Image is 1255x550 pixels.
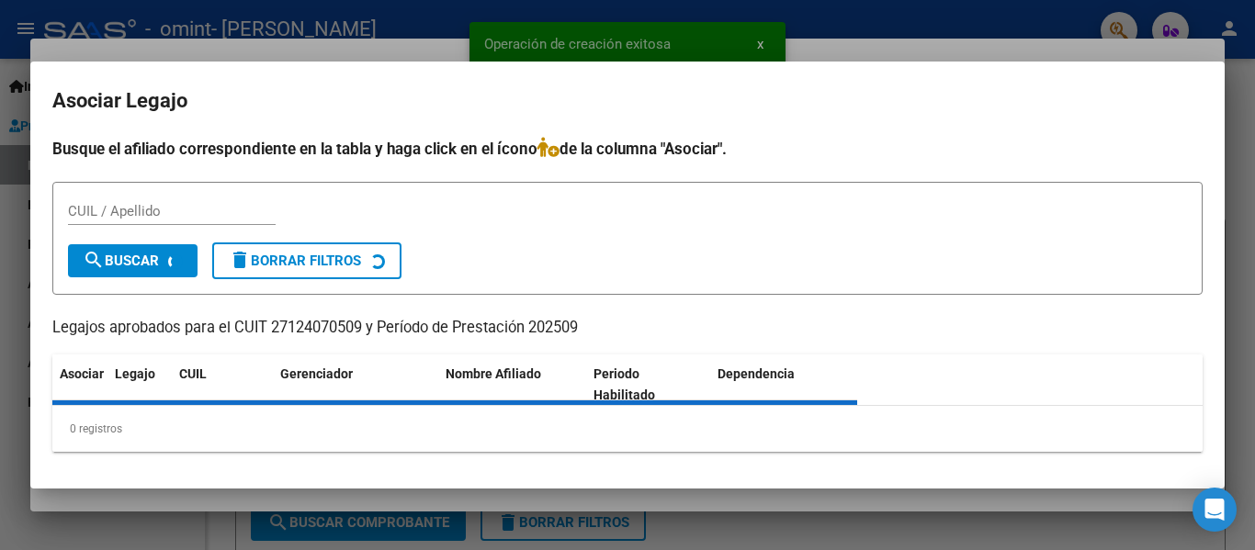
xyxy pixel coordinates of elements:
h2: Asociar Legajo [52,84,1203,118]
datatable-header-cell: Legajo [107,354,172,415]
datatable-header-cell: Gerenciador [273,354,438,415]
button: Borrar Filtros [212,242,401,279]
span: Nombre Afiliado [446,366,541,381]
mat-icon: delete [229,249,251,271]
div: 0 registros [52,406,1203,452]
span: Buscar [83,253,159,269]
button: Buscar [68,244,198,277]
span: Asociar [60,366,104,381]
mat-icon: search [83,249,105,271]
span: Borrar Filtros [229,253,361,269]
span: Gerenciador [280,366,353,381]
datatable-header-cell: CUIL [172,354,273,415]
h4: Busque el afiliado correspondiente en la tabla y haga click en el ícono de la columna "Asociar". [52,137,1203,161]
datatable-header-cell: Nombre Afiliado [438,354,586,415]
span: Dependencia [718,366,795,381]
datatable-header-cell: Dependencia [710,354,858,415]
div: Open Intercom Messenger [1193,488,1237,532]
span: Periodo Habilitado [594,366,655,402]
span: Legajo [115,366,155,381]
datatable-header-cell: Periodo Habilitado [586,354,710,415]
p: Legajos aprobados para el CUIT 27124070509 y Período de Prestación 202509 [52,317,1203,340]
span: CUIL [179,366,207,381]
datatable-header-cell: Asociar [52,354,107,415]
